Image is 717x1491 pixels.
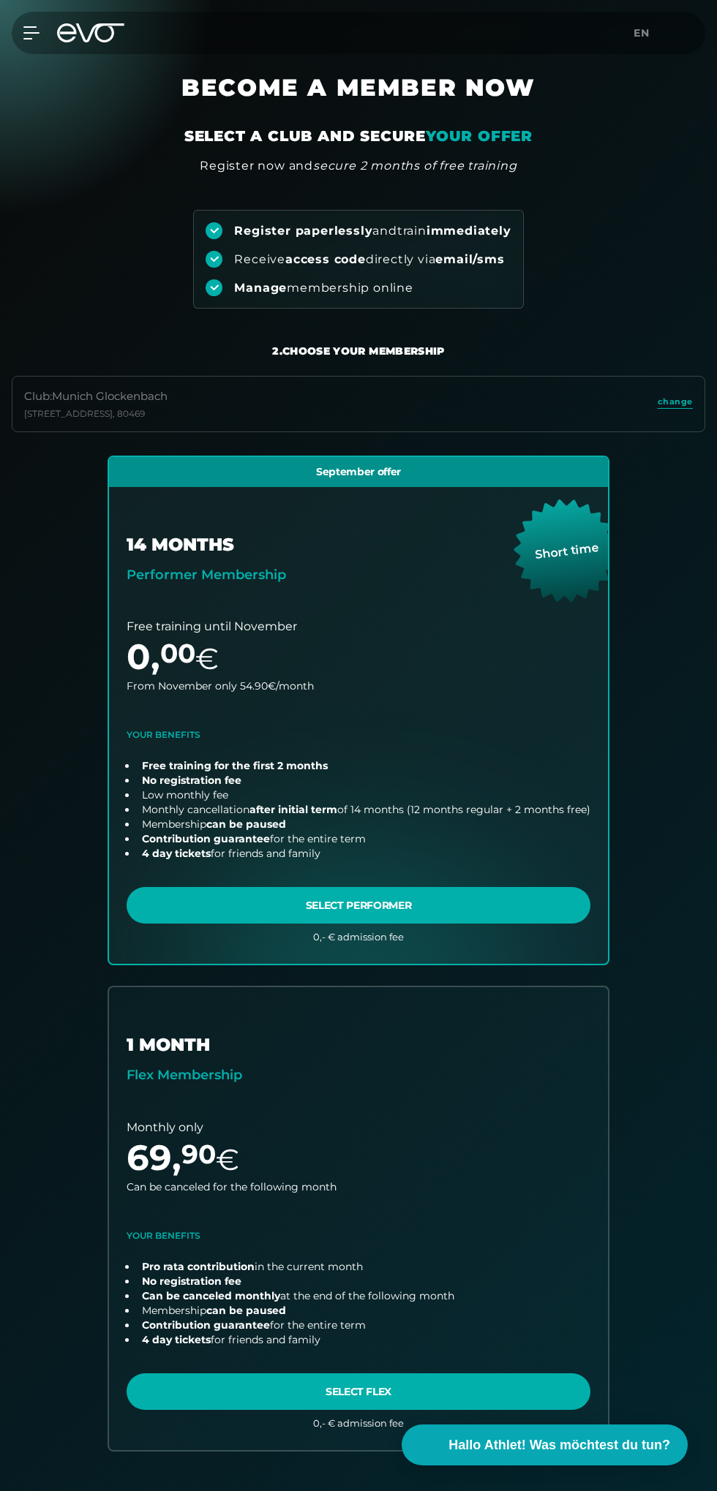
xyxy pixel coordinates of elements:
font: Manage [234,281,287,295]
a: choose plan [109,987,608,1450]
font: secure 2 months of free training [313,159,517,173]
font: en [634,26,650,39]
font: [STREET_ADDRESS] [24,408,113,419]
font: train [397,224,427,238]
font: , 80469 [113,408,145,419]
font: YOUR OFFER [426,127,533,145]
font: Register paperlessly [234,224,372,238]
font: Register now and [200,159,313,173]
font: directly via [366,252,436,266]
font: SELECT A CLUB AND SECURE [184,127,426,145]
font: email/sms [435,252,504,266]
a: choose plan [109,457,608,965]
font: and [372,224,397,238]
font: Choose your membership [282,344,445,358]
font: BECOME A MEMBER NOW [181,73,535,102]
button: Hallo Athlet! Was möchtest du tun? [402,1424,688,1465]
a: en [634,25,667,42]
font: Club [24,389,50,403]
font: Receive [234,252,285,266]
font: : [50,389,52,403]
font: Munich Glockenbach [52,389,168,403]
font: change [658,396,693,407]
span: Hallo Athlet! Was möchtest du tun? [448,1435,670,1455]
font: access code [285,252,366,266]
a: change [658,396,693,412]
font: immediately [427,224,511,238]
font: membership online [287,281,413,295]
font: 2. [272,344,282,358]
